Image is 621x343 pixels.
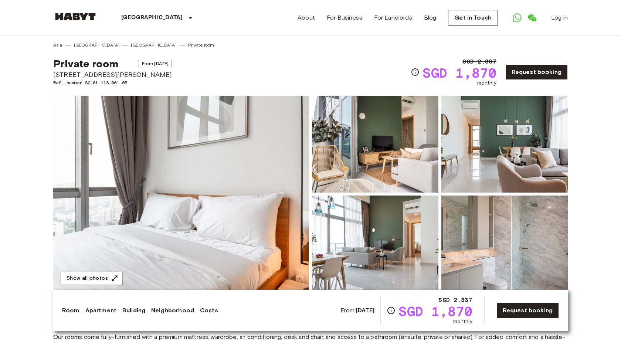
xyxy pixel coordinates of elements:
[139,60,172,67] span: From [DATE]
[551,13,568,22] a: Log in
[496,303,559,318] a: Request booking
[85,306,116,315] a: Apartment
[327,13,362,22] a: For Business
[340,306,375,315] span: From:
[438,296,472,305] span: SGD 2,337
[510,10,525,25] a: Open WhatsApp
[53,70,172,79] span: [STREET_ADDRESS][PERSON_NAME]
[61,272,123,285] button: Show all photos
[122,306,145,315] a: Building
[312,196,438,292] img: Picture of unit SG-01-113-001-05
[411,68,420,77] svg: Check cost overview for full price breakdown. Please note that discounts apply to new joiners onl...
[131,42,177,48] a: [GEOGRAPHIC_DATA]
[62,306,79,315] a: Room
[188,42,214,48] a: Private room
[441,196,568,292] img: Picture of unit SG-01-113-001-05
[525,10,539,25] a: Open WeChat
[74,42,120,48] a: [GEOGRAPHIC_DATA]
[53,57,118,70] span: Private room
[462,57,496,66] span: SGD 2,337
[448,10,498,26] a: Get in Touch
[398,305,472,318] span: SGD 1,870
[53,79,172,86] span: Ref. number SG-01-113-001-05
[441,96,568,193] img: Picture of unit SG-01-113-001-05
[453,318,472,325] span: monthly
[374,13,412,22] a: For Landlords
[423,66,496,79] span: SGD 1,870
[53,42,62,48] a: Asia
[121,13,183,22] p: [GEOGRAPHIC_DATA]
[424,13,437,22] a: Blog
[356,307,374,314] b: [DATE]
[53,96,309,292] img: Marketing picture of unit SG-01-113-001-05
[312,96,438,193] img: Picture of unit SG-01-113-001-05
[200,306,218,315] a: Costs
[387,306,396,315] svg: Check cost overview for full price breakdown. Please note that discounts apply to new joiners onl...
[53,13,98,20] img: Habyt
[505,64,568,80] a: Request booking
[477,79,496,87] span: monthly
[298,13,315,22] a: About
[151,306,194,315] a: Neighborhood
